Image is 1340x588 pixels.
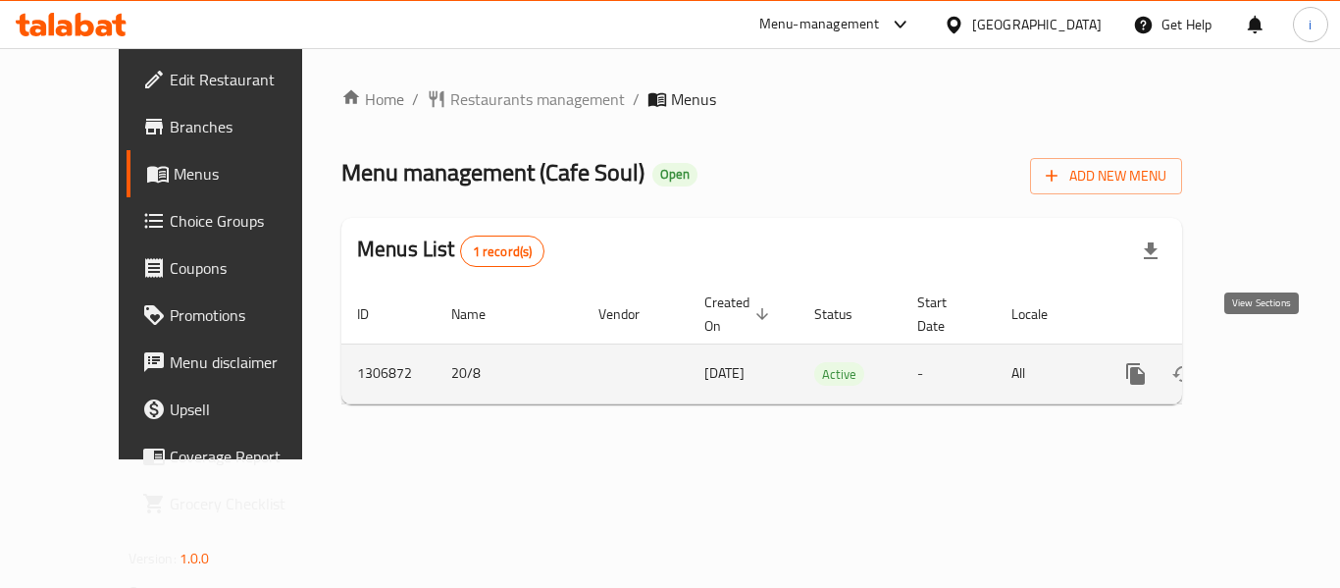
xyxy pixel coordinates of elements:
[633,87,640,111] li: /
[341,87,404,111] a: Home
[1097,285,1316,345] th: Actions
[427,87,625,111] a: Restaurants management
[170,68,327,91] span: Edit Restaurant
[814,362,864,386] div: Active
[704,360,745,386] span: [DATE]
[1112,350,1160,398] button: more
[170,492,327,515] span: Grocery Checklist
[1160,350,1207,398] button: Change Status
[170,350,327,374] span: Menu disclaimer
[902,344,996,403] td: -
[671,87,716,111] span: Menus
[814,363,864,386] span: Active
[460,236,545,267] div: Total records count
[170,398,327,421] span: Upsell
[1011,302,1073,326] span: Locale
[652,166,697,183] span: Open
[129,546,177,571] span: Version:
[341,285,1316,404] table: enhanced table
[170,209,327,233] span: Choice Groups
[127,480,342,527] a: Grocery Checklist
[180,546,210,571] span: 1.0.0
[972,14,1102,35] div: [GEOGRAPHIC_DATA]
[1030,158,1182,194] button: Add New Menu
[127,386,342,433] a: Upsell
[127,339,342,386] a: Menu disclaimer
[341,344,436,403] td: 1306872
[127,197,342,244] a: Choice Groups
[1046,164,1166,188] span: Add New Menu
[759,13,880,36] div: Menu-management
[598,302,665,326] span: Vendor
[1309,14,1312,35] span: i
[170,303,327,327] span: Promotions
[1127,228,1174,275] div: Export file
[436,344,583,403] td: 20/8
[127,56,342,103] a: Edit Restaurant
[450,87,625,111] span: Restaurants management
[652,163,697,187] div: Open
[170,256,327,280] span: Coupons
[127,292,342,339] a: Promotions
[341,150,644,194] span: Menu management ( Cafe Soul )
[814,302,878,326] span: Status
[174,162,327,186] span: Menus
[127,244,342,292] a: Coupons
[127,150,342,197] a: Menus
[996,344,1097,403] td: All
[341,87,1182,111] nav: breadcrumb
[451,302,511,326] span: Name
[357,302,394,326] span: ID
[357,235,544,267] h2: Menus List
[412,87,419,111] li: /
[127,433,342,480] a: Coverage Report
[170,445,327,468] span: Coverage Report
[127,103,342,150] a: Branches
[917,291,972,338] span: Start Date
[170,115,327,138] span: Branches
[704,291,775,338] span: Created On
[461,242,544,261] span: 1 record(s)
